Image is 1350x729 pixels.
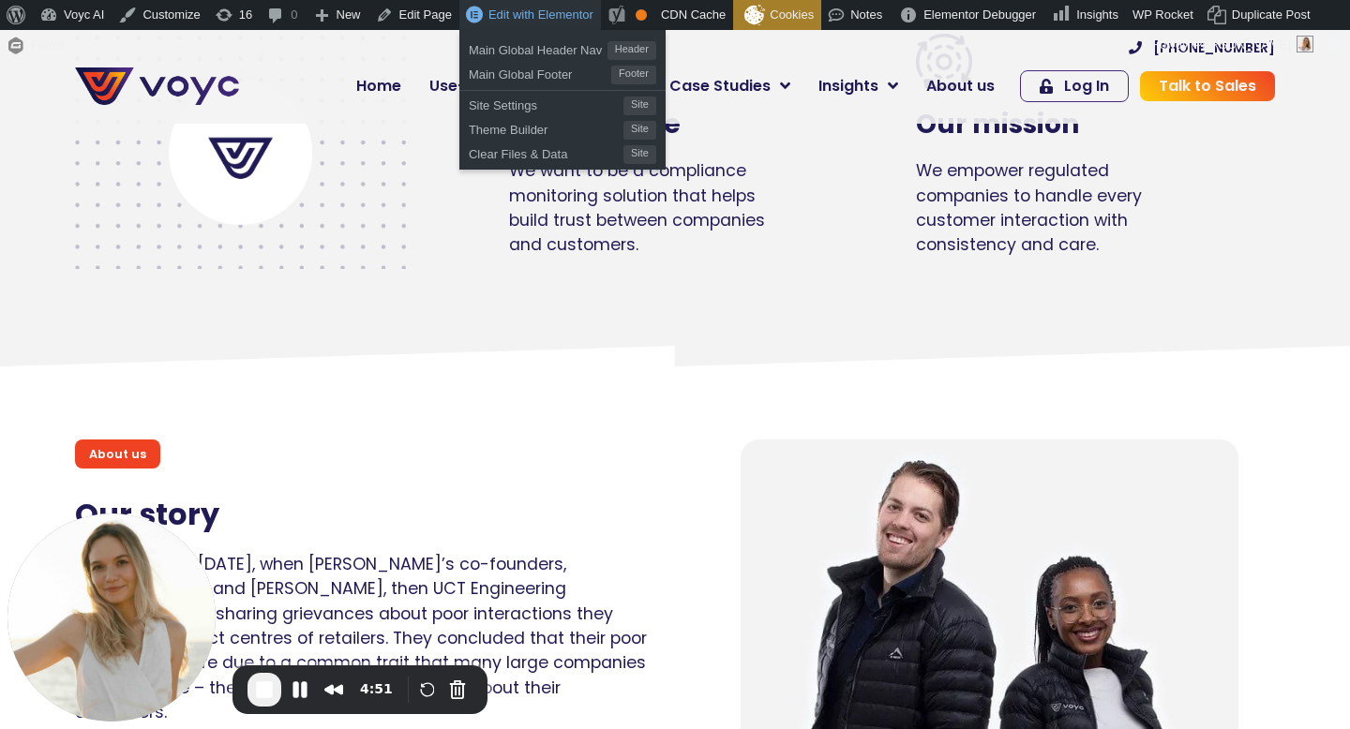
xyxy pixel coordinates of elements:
[459,60,666,84] a: Main Global FooterFooter
[1020,70,1129,102] a: Log In
[623,145,656,164] span: Site
[342,67,415,105] a: Home
[429,75,512,97] span: Use-cases
[459,115,666,140] a: Theme BuilderSite
[469,140,623,164] span: Clear Files & Data
[1191,37,1291,52] span: [PERSON_NAME]
[459,140,666,164] a: Clear Files & DataSite
[607,41,656,60] span: Header
[459,91,666,115] a: Site SettingsSite
[916,109,1191,141] h2: Our mission
[31,30,66,60] span: Forms
[611,66,656,84] span: Footer
[459,36,666,60] a: Main Global Header NavHeader
[469,115,623,140] span: Theme Builder
[818,75,878,97] span: Insights
[509,158,784,258] p: We want to be a compliance monitoring solution that helps build trust between companies and custo...
[1064,79,1109,94] span: Log In
[488,7,593,22] span: Edit with Elementor
[356,75,401,97] span: Home
[655,67,804,105] a: Case Studies
[75,497,647,532] h2: Our story
[623,97,656,115] span: Site
[804,67,912,105] a: Insights
[75,552,647,725] p: It all started in [DATE], when [PERSON_NAME]’s co-founders, [PERSON_NAME] and [PERSON_NAME], then...
[1159,79,1256,94] span: Talk to Sales
[415,67,546,105] a: Use-cases
[75,36,406,268] img: voyc-logo-mark-03
[1129,41,1275,54] a: [PHONE_NUMBER]
[916,158,1191,258] p: We empower regulated companies to handle every customer interaction with consistency and care.
[75,67,239,105] img: voyc-full-logo
[75,439,160,469] div: About us
[469,60,611,84] span: Main Global Footer
[1140,71,1275,101] a: Talk to Sales
[469,91,623,115] span: Site Settings
[926,75,995,97] span: About us
[469,36,607,60] span: Main Global Header Nav
[636,9,647,21] div: OK
[669,75,771,97] span: Case Studies
[623,121,656,140] span: Site
[1145,30,1321,60] a: Howdy,
[912,67,1009,105] a: About us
